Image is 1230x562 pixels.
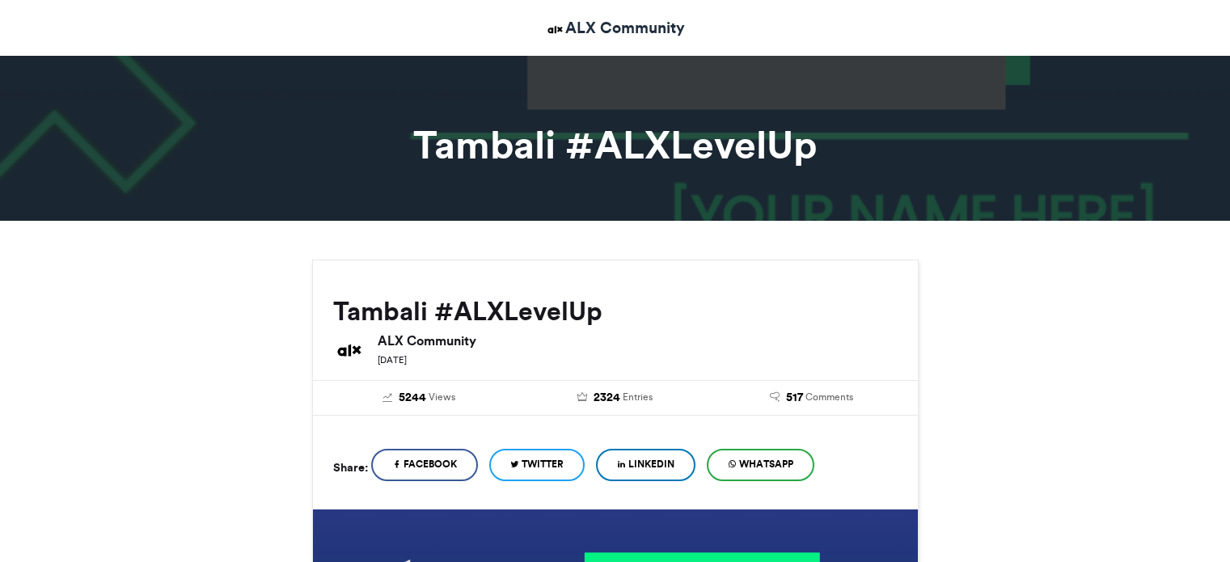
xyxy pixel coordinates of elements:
a: ALX Community [545,16,685,40]
span: WhatsApp [739,457,793,471]
a: LinkedIn [596,449,695,481]
span: 5244 [399,389,426,407]
span: Comments [805,390,853,404]
h5: Share: [333,457,368,478]
span: Facebook [404,457,457,471]
h1: Tambali #ALXLevelUp [167,125,1064,164]
span: Views [429,390,455,404]
a: WhatsApp [707,449,814,481]
a: 5244 Views [333,389,505,407]
span: Twitter [522,457,564,471]
span: LinkedIn [628,457,674,471]
img: ALX Community [545,19,565,40]
h2: Tambali #ALXLevelUp [333,297,898,326]
a: 517 Comments [725,389,898,407]
img: ALX Community [333,334,366,366]
a: 2324 Entries [529,389,701,407]
span: Entries [623,390,653,404]
span: 517 [786,389,803,407]
a: Twitter [489,449,585,481]
h6: ALX Community [378,334,898,347]
a: Facebook [371,449,478,481]
span: 2324 [594,389,620,407]
small: [DATE] [378,354,407,366]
